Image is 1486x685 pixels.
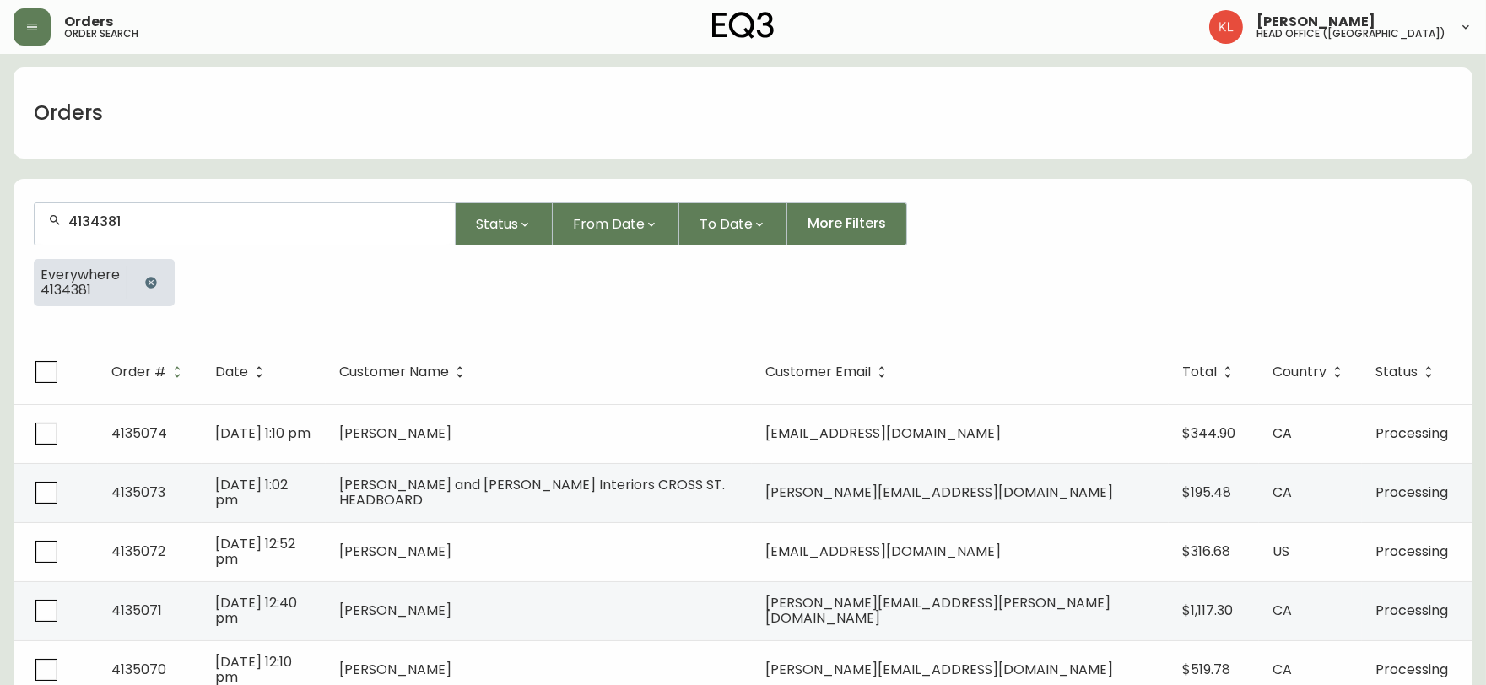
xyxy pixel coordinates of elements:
button: From Date [553,202,679,245]
button: To Date [679,202,787,245]
span: [EMAIL_ADDRESS][DOMAIN_NAME] [765,423,1001,443]
span: Processing [1375,660,1448,679]
span: Processing [1375,542,1448,561]
span: Customer Name [339,364,471,380]
span: Order # [111,364,188,380]
span: [PERSON_NAME] [339,601,451,620]
span: [PERSON_NAME][EMAIL_ADDRESS][DOMAIN_NAME] [765,660,1113,679]
span: Customer Email [765,367,871,377]
span: [DATE] 1:10 pm [215,423,311,443]
span: US [1273,542,1289,561]
span: Processing [1375,423,1448,443]
span: $316.68 [1182,542,1230,561]
span: Total [1182,364,1239,380]
span: [EMAIL_ADDRESS][DOMAIN_NAME] [765,542,1001,561]
span: $519.78 [1182,660,1230,679]
span: To Date [700,213,753,235]
span: 4135073 [111,483,165,502]
button: Status [456,202,553,245]
span: [PERSON_NAME][EMAIL_ADDRESS][PERSON_NAME][DOMAIN_NAME] [765,593,1110,628]
span: Orders [64,15,113,29]
span: CA [1273,601,1292,620]
span: [PERSON_NAME][EMAIL_ADDRESS][DOMAIN_NAME] [765,483,1113,502]
span: Date [215,364,270,380]
span: Order # [111,367,166,377]
h5: head office ([GEOGRAPHIC_DATA]) [1256,29,1445,39]
span: Status [1375,367,1418,377]
span: [PERSON_NAME] [339,423,451,443]
span: Country [1273,367,1327,377]
span: [PERSON_NAME] [1256,15,1375,29]
span: More Filters [808,214,886,233]
span: $1,117.30 [1182,601,1233,620]
span: 4135070 [111,660,166,679]
span: [PERSON_NAME] [339,542,451,561]
span: CA [1273,483,1292,502]
span: CA [1273,423,1292,443]
span: [DATE] 12:52 pm [215,534,295,569]
span: Customer Name [339,367,449,377]
button: More Filters [787,202,907,245]
span: From Date [573,213,645,235]
span: $195.48 [1182,483,1231,502]
span: 4135072 [111,542,165,561]
span: CA [1273,660,1292,679]
span: Processing [1375,601,1448,620]
span: $344.90 [1182,423,1235,443]
span: 4135071 [111,601,162,620]
span: [DATE] 1:02 pm [215,475,288,510]
img: logo [712,12,775,39]
span: Everywhere [41,267,120,283]
input: Search [68,213,441,229]
span: Total [1182,367,1217,377]
span: [PERSON_NAME] [339,660,451,679]
span: Processing [1375,483,1448,502]
span: 4135074 [111,423,167,443]
span: Date [215,367,248,377]
span: Country [1273,364,1348,380]
span: Status [476,213,518,235]
span: [DATE] 12:40 pm [215,593,297,628]
img: 2c0c8aa7421344cf0398c7f872b772b5 [1209,10,1243,44]
span: [PERSON_NAME] and [PERSON_NAME] Interiors CROSS ST. HEADBOARD [339,475,725,510]
span: Status [1375,364,1440,380]
span: Customer Email [765,364,893,380]
h5: order search [64,29,138,39]
span: 4134381 [41,283,120,298]
h1: Orders [34,99,103,127]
